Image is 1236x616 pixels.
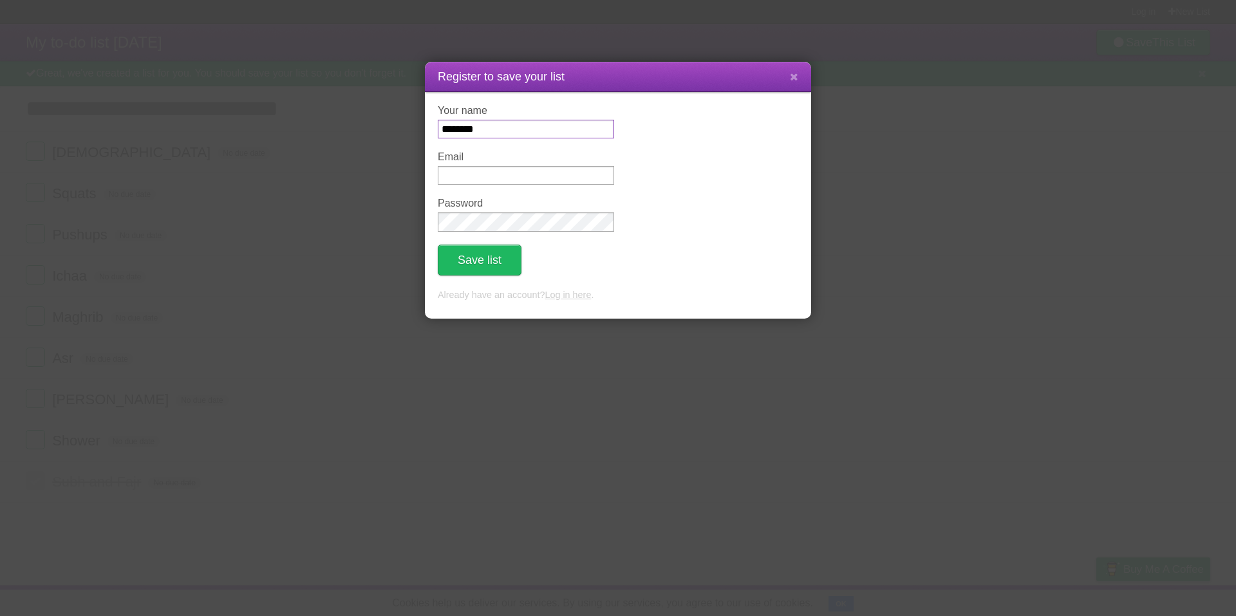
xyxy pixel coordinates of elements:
label: Password [438,198,614,209]
label: Your name [438,105,614,117]
h1: Register to save your list [438,68,798,86]
button: Save list [438,245,521,275]
a: Log in here [545,290,591,300]
p: Already have an account? . [438,288,798,303]
label: Email [438,151,614,163]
